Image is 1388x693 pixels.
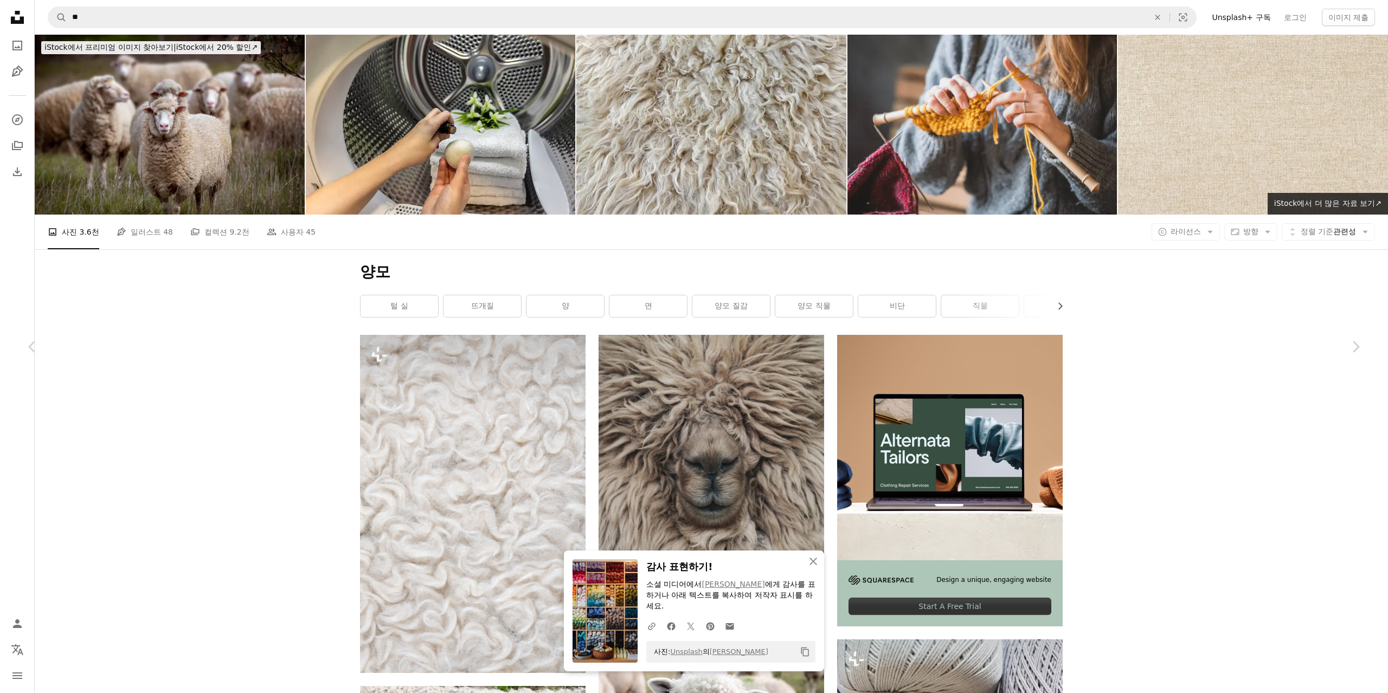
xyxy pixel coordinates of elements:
span: 45 [306,226,316,238]
a: 뜨개질 [444,295,521,317]
form: 사이트 전체에서 이미지 찾기 [48,7,1197,28]
img: 뜨개질 하는 여자의 손에 닫기 [847,35,1117,215]
a: 클로즈업 사진의 갈색 사자 [599,470,824,480]
a: 탐색 [7,109,28,131]
a: 다음 [1323,295,1388,399]
button: 목록을 오른쪽으로 스크롤 [1050,295,1063,317]
a: Unsplash [670,647,702,656]
span: 정렬 기준 [1301,227,1333,236]
a: 다운로드 내역 [7,161,28,183]
button: 방향 [1224,223,1277,241]
a: 양털 질감의 클로즈업 [360,498,586,508]
span: 9.2천 [229,226,249,238]
span: 방향 [1243,227,1258,236]
div: Start A Free Trial [849,598,1051,615]
a: iStock에서 프리미엄 이미지 찾아보기|iStock에서 20% 할인↗ [35,35,267,61]
a: Pinterest에 공유 [701,615,720,637]
a: 양모 질감 [692,295,770,317]
a: 로그인 [1277,9,1313,26]
button: 라이선스 [1152,223,1220,241]
a: Design a unique, engaging websiteStart A Free Trial [837,335,1063,627]
a: 컬렉션 9.2천 [190,215,249,249]
a: [PERSON_NAME] [710,647,768,656]
h3: 감사 표현하기! [646,559,815,575]
img: 양털 질감의 클로즈업 [360,335,586,673]
a: Unsplash+ 구독 [1205,9,1277,26]
span: iStock에서 프리미엄 이미지 찾아보기 | [44,43,176,51]
a: 양모 직물 [775,295,853,317]
button: 메뉴 [7,665,28,686]
a: 갈고리 [1024,295,1102,317]
img: 클로즈업 사진의 갈색 사자 [599,335,824,617]
button: 시각적 검색 [1170,7,1196,28]
a: 양 [526,295,604,317]
img: 양가죽 [576,35,846,215]
p: 소셜 미디어에서 에게 감사를 표하거나 아래 텍스트를 복사하여 저작자 표시를 하세요. [646,579,815,612]
a: 일러스트 48 [117,215,173,249]
a: 컬렉션 [7,135,28,157]
span: 사진: 의 [648,643,768,660]
span: 관련성 [1301,226,1356,237]
a: iStock에서 더 많은 자료 보기↗ [1268,193,1388,215]
img: file-1707885205802-88dd96a21c72image [837,335,1063,560]
a: Facebook에 공유 [661,615,681,637]
a: 털 실 [361,295,438,317]
button: Unsplash 검색 [48,7,67,28]
a: 로그인 / 가입 [7,613,28,634]
span: 라이선스 [1171,227,1201,236]
a: 이메일로 공유에 공유 [720,615,740,637]
img: file-1705255347840-230a6ab5bca9image [849,575,914,585]
img: 메리노 양 아웃 에 이 목장 [35,35,305,215]
img: 세탁기용 양모 건조 공. 여자는 수건에서 좋은 냄새가 나도록 볼에 에센셜 오일을 바릅니다. [306,35,576,215]
a: Twitter에 공유 [681,615,701,637]
div: iStock에서 20% 할인 ↗ [41,41,261,54]
button: 삭제 [1146,7,1169,28]
a: 비단 [858,295,936,317]
button: 정렬 기준관련성 [1282,223,1375,241]
img: Brown fabric cloth texture for background, natural textile pattern. [1118,35,1388,215]
a: 면 [609,295,687,317]
span: Design a unique, engaging website [936,575,1051,585]
a: 사진 [7,35,28,56]
span: iStock에서 더 많은 자료 보기 ↗ [1274,199,1381,208]
a: [PERSON_NAME] [702,580,764,588]
span: 48 [163,226,173,238]
button: 클립보드에 복사하기 [796,643,814,661]
button: 이미지 제출 [1322,9,1375,26]
a: 직물 [941,295,1019,317]
a: 사용자 45 [267,215,316,249]
a: 일러스트 [7,61,28,82]
h1: 양모 [360,262,1063,282]
button: 언어 [7,639,28,660]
